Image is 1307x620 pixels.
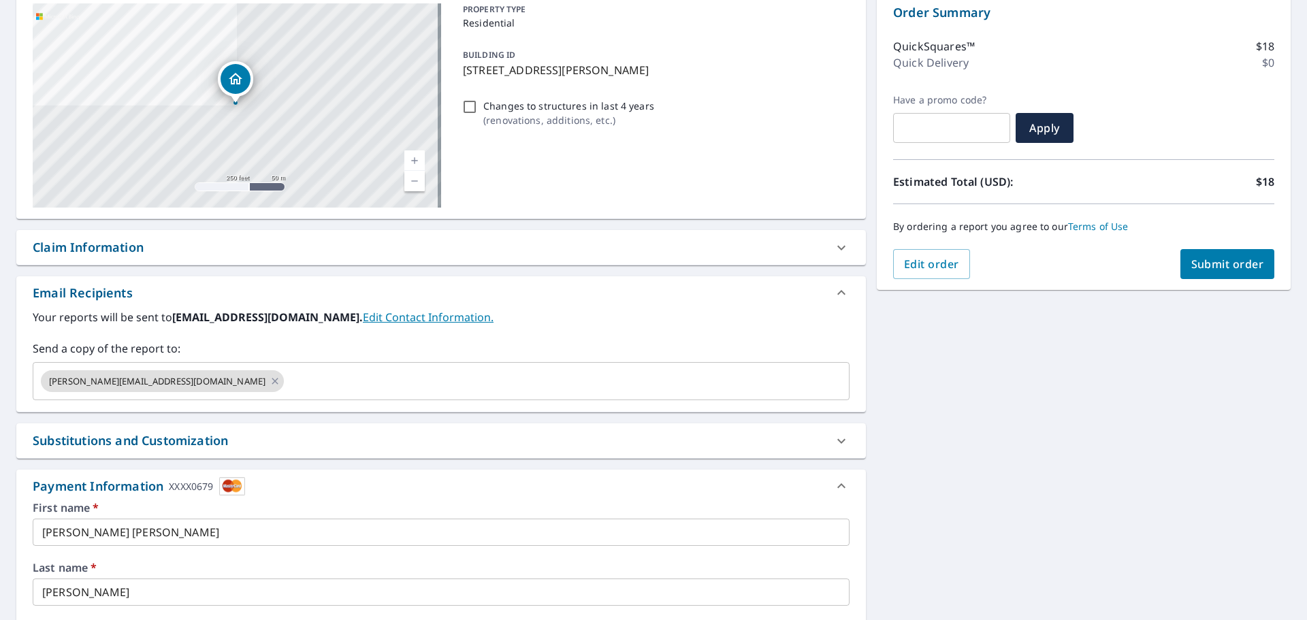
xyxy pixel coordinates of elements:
div: Payment InformationXXXX0679cardImage [16,470,866,502]
p: Estimated Total (USD): [893,174,1084,190]
p: $18 [1256,174,1274,190]
b: [EMAIL_ADDRESS][DOMAIN_NAME]. [172,310,363,325]
p: By ordering a report you agree to our [893,221,1274,233]
span: Apply [1027,120,1063,135]
p: Quick Delivery [893,54,969,71]
a: Current Level 17, Zoom In [404,150,425,171]
label: First name [33,502,850,513]
button: Apply [1016,113,1074,143]
label: Your reports will be sent to [33,309,850,325]
div: Substitutions and Customization [33,431,228,450]
p: ( renovations, additions, etc. ) [483,113,654,127]
p: Changes to structures in last 4 years [483,99,654,113]
p: Residential [463,16,844,30]
span: [PERSON_NAME][EMAIL_ADDRESS][DOMAIN_NAME] [41,375,274,388]
span: Edit order [904,257,959,272]
a: Current Level 17, Zoom Out [404,171,425,191]
button: Edit order [893,249,970,279]
label: Last name [33,562,850,573]
img: cardImage [219,477,245,495]
p: $18 [1256,38,1274,54]
a: EditContactInfo [363,310,494,325]
span: Submit order [1191,257,1264,272]
p: Order Summary [893,3,1274,22]
div: Substitutions and Customization [16,423,866,458]
label: Send a copy of the report to: [33,340,850,357]
p: $0 [1262,54,1274,71]
div: Payment Information [33,477,245,495]
div: Dropped pin, building 1, Residential property, 1721 Neelley Rd Pleasant Garden, NC 27313 [218,61,253,103]
div: Email Recipients [33,284,133,302]
p: BUILDING ID [463,49,515,61]
div: [PERSON_NAME][EMAIL_ADDRESS][DOMAIN_NAME] [41,370,284,392]
p: PROPERTY TYPE [463,3,844,16]
p: [STREET_ADDRESS][PERSON_NAME] [463,62,844,78]
label: Have a promo code? [893,94,1010,106]
div: Email Recipients [16,276,866,309]
a: Terms of Use [1068,220,1129,233]
p: QuickSquares™ [893,38,975,54]
div: Claim Information [16,230,866,265]
button: Submit order [1180,249,1275,279]
div: XXXX0679 [169,477,213,495]
div: Claim Information [33,238,144,257]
